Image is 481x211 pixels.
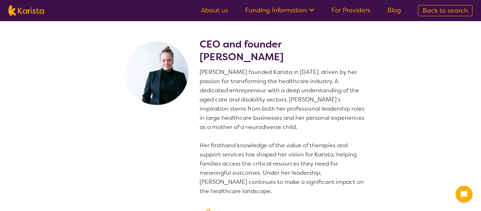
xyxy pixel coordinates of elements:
a: Blog [387,6,401,14]
a: Back to search [418,5,473,16]
a: For Providers [331,6,370,14]
a: About us [201,6,228,14]
span: Back to search [423,6,468,15]
h2: CEO and founder [PERSON_NAME] [200,38,367,63]
p: [PERSON_NAME] founded Karista in [DATE], driven by her passion for transforming the healthcare in... [200,68,367,196]
img: Karista logo [8,5,44,16]
a: Funding Information [245,6,314,14]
